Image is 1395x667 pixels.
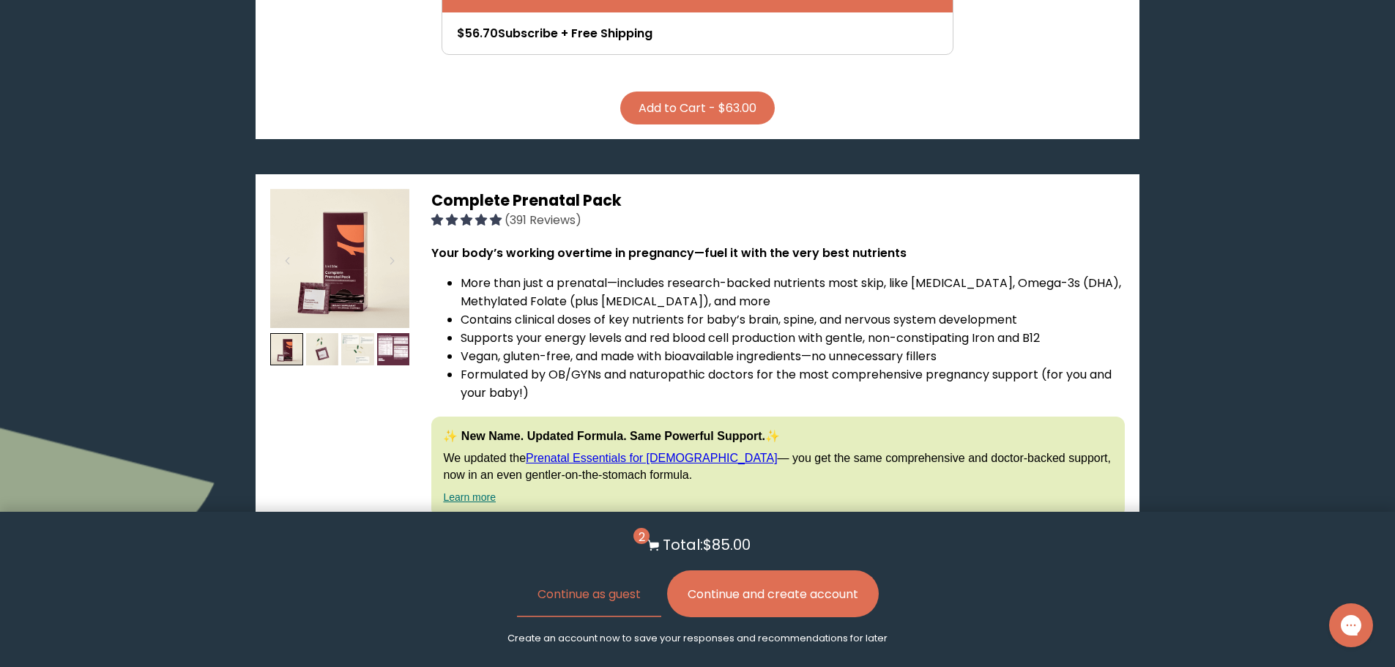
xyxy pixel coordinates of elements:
p: Total: $85.00 [663,534,751,556]
button: Add to Cart - $63.00 [620,92,775,124]
img: thumbnail image [306,333,339,366]
li: Supports your energy levels and red blood cell production with gentle, non-constipating Iron and B12 [461,329,1124,347]
strong: Your body’s working overtime in pregnancy—fuel it with the very best nutrients [431,245,907,261]
strong: ✨ New Name. Updated Formula. Same Powerful Support.✨ [443,430,780,442]
span: Complete Prenatal Pack [431,190,622,211]
p: We updated the — you get the same comprehensive and doctor-backed support, now in an even gentler... [443,450,1112,483]
p: Create an account now to save your responses and recommendations for later [507,632,888,645]
img: thumbnail image [270,333,303,366]
a: Prenatal Essentials for [DEMOGRAPHIC_DATA] [526,452,778,464]
li: Vegan, gluten-free, and made with bioavailable ingredients—no unnecessary fillers [461,347,1124,365]
iframe: Gorgias live chat messenger [1322,598,1380,652]
span: 4.91 stars [431,212,505,228]
li: Formulated by OB/GYNs and naturopathic doctors for the most comprehensive pregnancy support (for ... [461,365,1124,402]
img: thumbnail image [377,333,410,366]
span: (391 Reviews) [505,212,581,228]
span: 2 [633,528,650,544]
img: thumbnail image [270,189,409,328]
button: Continue and create account [667,570,879,617]
img: thumbnail image [341,333,374,366]
a: Learn more [443,491,496,503]
li: Contains clinical doses of key nutrients for baby’s brain, spine, and nervous system development [461,310,1124,329]
button: Continue as guest [517,570,661,617]
li: More than just a prenatal—includes research-backed nutrients most skip, like [MEDICAL_DATA], Omeg... [461,274,1124,310]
